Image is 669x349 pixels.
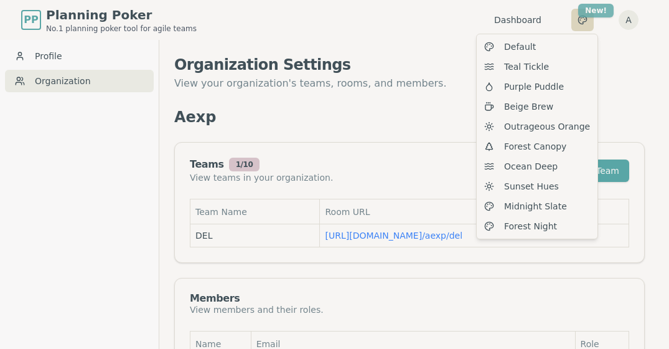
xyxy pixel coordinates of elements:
[504,60,549,73] span: Teal Tickle
[504,160,558,173] span: Ocean Deep
[504,140,566,153] span: Forest Canopy
[504,41,536,53] span: Default
[504,180,559,193] span: Sunset Hues
[504,220,557,232] span: Forest Night
[504,80,564,93] span: Purple Puddle
[504,100,553,113] span: Beige Brew
[504,200,567,213] span: Midnight Slate
[504,120,590,133] span: Outrageous Orange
